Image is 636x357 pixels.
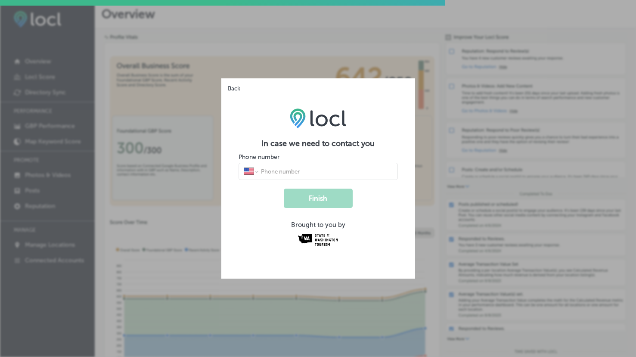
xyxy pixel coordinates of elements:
[239,153,279,161] label: Phone number
[297,232,339,247] img: Washington Tourism
[239,221,398,229] div: Brought to you by
[260,168,392,175] input: Phone number
[221,78,243,92] button: Back
[290,108,346,128] img: LOCL logo
[284,189,353,208] button: Finish
[239,139,398,148] h2: In case we need to contact you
